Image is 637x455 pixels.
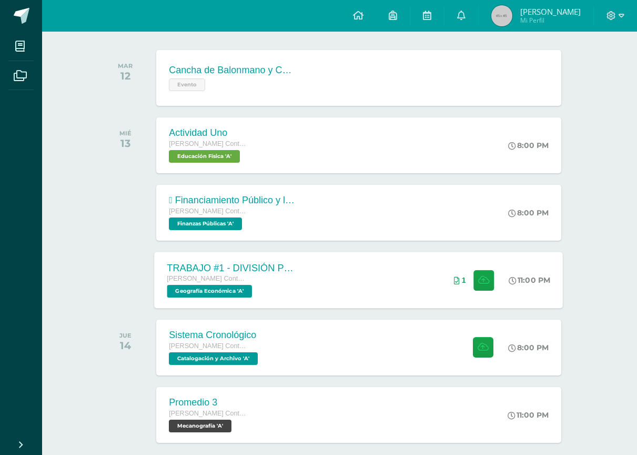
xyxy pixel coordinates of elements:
[119,339,132,352] div: 14
[169,420,231,432] span: Mecanografía 'A'
[169,195,295,206] div:  Financiamiento Público y la Política Económica.  Tesorería Nacional.
[508,343,549,352] div: 8:00 PM
[520,16,581,25] span: Mi Perfil
[508,208,549,217] div: 8:00 PM
[169,342,248,350] span: [PERSON_NAME] Contador con Orientación en Computación
[167,285,252,298] span: Geografía Económica 'A'
[454,276,466,284] div: Archivos entregados
[119,332,132,339] div: JUE
[169,78,205,91] span: Evento
[119,130,132,137] div: MIÉ
[169,397,248,408] div: Promedio 3
[169,150,240,163] span: Educación Física 'A'
[169,410,248,417] span: [PERSON_NAME] Contador con Orientación en Computación
[169,330,260,341] div: Sistema Cronológico
[169,140,248,147] span: [PERSON_NAME] Contador con Orientación en Computación
[509,275,551,285] div: 11:00 PM
[169,352,258,365] span: Catalogación y Archivo 'A'
[167,275,247,282] span: [PERSON_NAME] Contador con Orientación en Computación
[167,262,295,273] div: TRABAJO #1 - DIVISIÓN POLÍTICA DEL MUNDO
[520,6,581,17] span: [PERSON_NAME]
[169,127,248,139] div: Actividad Uno
[169,65,295,76] div: Cancha de Balonmano y Contenido
[119,137,132,150] div: 13
[118,62,133,70] div: MAR
[118,70,133,82] div: 12
[169,217,242,230] span: Finanzas Públicas 'A'
[508,410,549,420] div: 11:00 PM
[169,207,248,215] span: [PERSON_NAME] Contador con Orientación en Computación
[508,141,549,150] div: 8:00 PM
[462,276,466,284] span: 1
[491,5,512,26] img: 45x45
